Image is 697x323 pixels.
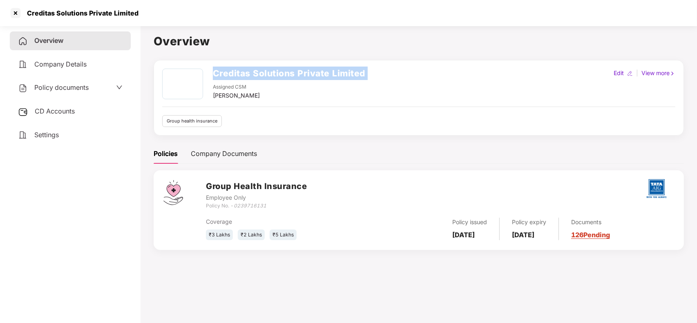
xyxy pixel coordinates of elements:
[116,84,123,91] span: down
[206,202,307,210] div: Policy No. -
[191,149,257,159] div: Company Documents
[512,231,534,239] b: [DATE]
[640,69,677,78] div: View more
[571,231,610,239] a: 126 Pending
[18,60,28,69] img: svg+xml;base64,PHN2ZyB4bWxucz0iaHR0cDovL3d3dy53My5vcmcvMjAwMC9zdmciIHdpZHRoPSIyNCIgaGVpZ2h0PSIyNC...
[18,36,28,46] img: svg+xml;base64,PHN2ZyB4bWxucz0iaHR0cDovL3d3dy53My5vcmcvMjAwMC9zdmciIHdpZHRoPSIyNCIgaGVpZ2h0PSIyNC...
[18,107,28,117] img: svg+xml;base64,PHN2ZyB3aWR0aD0iMjUiIGhlaWdodD0iMjQiIHZpZXdCb3g9IjAgMCAyNSAyNCIgZmlsbD0ibm9uZSIgeG...
[452,231,475,239] b: [DATE]
[34,36,63,45] span: Overview
[162,115,222,127] div: Group health insurance
[571,218,610,227] div: Documents
[627,71,633,76] img: editIcon
[238,229,265,241] div: ₹2 Lakhs
[206,193,307,202] div: Employee Only
[213,83,260,91] div: Assigned CSM
[154,149,178,159] div: Policies
[163,180,183,205] img: svg+xml;base64,PHN2ZyB4bWxucz0iaHR0cDovL3d3dy53My5vcmcvMjAwMC9zdmciIHdpZHRoPSI0Ny43MTQiIGhlaWdodD...
[213,91,260,100] div: [PERSON_NAME]
[512,218,546,227] div: Policy expiry
[35,107,75,115] span: CD Accounts
[206,217,362,226] div: Coverage
[18,130,28,140] img: svg+xml;base64,PHN2ZyB4bWxucz0iaHR0cDovL3d3dy53My5vcmcvMjAwMC9zdmciIHdpZHRoPSIyNCIgaGVpZ2h0PSIyNC...
[270,229,297,241] div: ₹5 Lakhs
[206,180,307,193] h3: Group Health Insurance
[18,83,28,93] img: svg+xml;base64,PHN2ZyB4bWxucz0iaHR0cDovL3d3dy53My5vcmcvMjAwMC9zdmciIHdpZHRoPSIyNCIgaGVpZ2h0PSIyNC...
[213,67,365,80] h2: Creditas Solutions Private Limited
[34,83,89,91] span: Policy documents
[642,174,671,203] img: tatag.png
[634,69,640,78] div: |
[234,203,266,209] i: 0239716131
[22,9,139,17] div: Creditas Solutions Private Limited
[452,218,487,227] div: Policy issued
[612,69,626,78] div: Edit
[34,131,59,139] span: Settings
[670,71,675,76] img: rightIcon
[206,229,233,241] div: ₹3 Lakhs
[154,32,684,50] h1: Overview
[34,60,87,68] span: Company Details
